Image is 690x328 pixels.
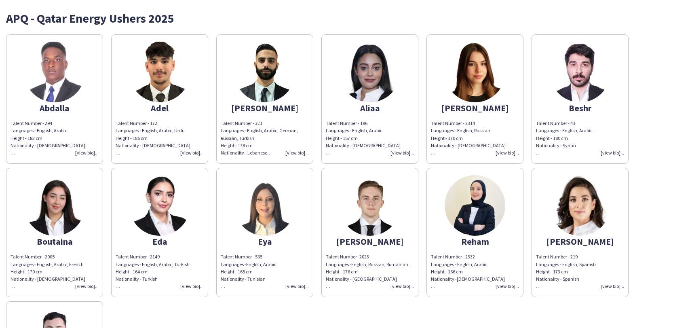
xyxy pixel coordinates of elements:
[116,104,204,112] div: Adel
[11,104,99,112] div: Abdalla
[457,276,505,282] span: [DEMOGRAPHIC_DATA]
[6,12,684,24] div: APQ - Qatar Energy Ushers 2025
[116,127,185,141] span: Languages - English, Arabic, Urdu Height - 186 cm
[431,120,475,126] span: Talent Number - 2314
[340,175,400,236] img: thumb-ec3047b5-4fb5-48fc-a1c0-6fc59cbcdf6c.png
[24,42,85,102] img: thumb-e61f9c85-7fd5-47f9-b524-67d8794aca7f.png
[431,104,519,112] div: [PERSON_NAME]
[11,135,42,141] span: Height - 183 cm
[116,238,204,245] div: Eda
[536,120,593,156] span: Talent Number - 43 Languages - English, Arabic Height - 180 cm Nationality - Syrian
[129,42,190,102] img: thumb-6665b35a09934.jpeg
[221,269,253,275] span: Height - 165 cm
[326,254,408,289] span: Talent Number -2023 Languages -English, Russian, Romanian Height - 176 cm Nationality - [GEOGRAPH...
[326,104,414,112] div: Aliaa
[116,276,158,282] span: Nationality - Turkish
[116,120,157,126] span: Talent Number - 172
[221,104,309,112] div: [PERSON_NAME]
[11,120,52,126] span: Talent Number - 294
[431,238,519,245] div: Reham
[536,254,596,289] span: Talent Number - 219 Languages - English, Spanish Height - 173 cm Nationality - Spanish
[550,175,610,236] img: thumb-4597d15d-2efd-424b-afc5-2d5196827ed2.png
[234,175,295,236] img: thumb-20999c56-5060-4333-9661-14787d279a62.png
[550,42,610,102] img: thumb-76f2cc35-27c9-4841-ba5a-f65f1dcadd36.png
[129,175,190,236] img: thumb-e1438d06-3729-40c7-a654-10c929cb22c5.png
[11,261,85,290] span: Languages - English, Arabic, French Height - 170 cm Nationality - [DEMOGRAPHIC_DATA]
[234,42,295,102] img: thumb-496e2a89-a99d-47c4-93e3-aa2961131a26.png
[221,238,309,245] div: Eya
[11,253,99,260] div: Talent Number - 2005
[221,254,262,267] span: Talent Number - 565 Languages -
[246,261,276,267] span: English, Arabic
[431,254,487,282] span: Talent Number - 2332 Languages - English, Arabic Height - 166 cm Nationality -
[445,175,505,236] img: thumb-68b58ad91a3d3.jpeg
[326,120,401,156] span: Talent Number - 196 Languages - English, Arabic Height - 157 cm Nationality - [DEMOGRAPHIC_DATA]
[536,104,624,112] div: Beshr
[326,238,414,245] div: [PERSON_NAME]
[11,142,85,148] span: Nationality - [DEMOGRAPHIC_DATA]
[116,142,190,148] span: Nationality - [DEMOGRAPHIC_DATA]
[340,42,400,102] img: thumb-0d4337e6-1892-4017-a1cd-84c876770e08.png
[11,127,67,133] span: Languages - English, Arabic
[116,261,190,267] span: Languages - English, Arabic, Turkish
[116,253,204,260] div: Talent Number - 2149
[431,127,506,156] span: Languages - English, Russian Height - 170 cm Nationality - [DEMOGRAPHIC_DATA]
[536,238,624,245] div: [PERSON_NAME]
[221,120,298,156] span: Talent Number - 321 Languages - English, Arabic, German, Russian, Turkish Height - 178 cm Nationa...
[445,42,505,102] img: thumb-b083d176-5831-489b-b25d-683b51895855.png
[221,275,309,290] div: Nationality - Tunisian
[24,175,85,236] img: thumb-e4113425-5afa-4119-9bfc-ab93567e8ec3.png
[11,238,99,245] div: Boutaina
[116,269,148,275] span: Height - 164 cm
